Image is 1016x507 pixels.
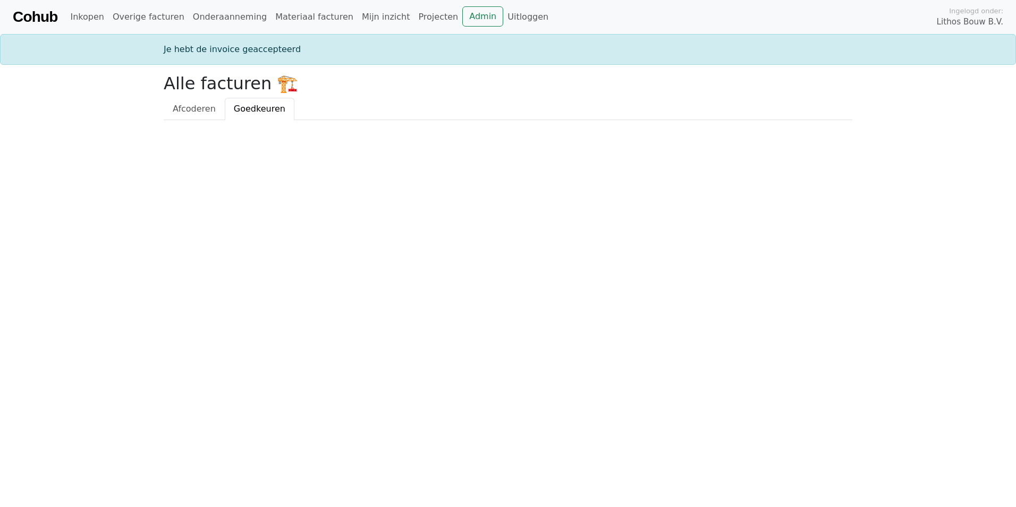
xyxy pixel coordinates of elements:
[414,6,462,28] a: Projecten
[164,98,225,120] a: Afcoderen
[462,6,503,27] a: Admin
[108,6,189,28] a: Overige facturen
[234,104,285,114] span: Goedkeuren
[189,6,271,28] a: Onderaanneming
[164,73,852,94] h2: Alle facturen 🏗️
[13,4,57,30] a: Cohub
[157,43,859,56] div: Je hebt de invoice geaccepteerd
[937,16,1003,28] span: Lithos Bouw B.V.
[271,6,358,28] a: Materiaal facturen
[503,6,553,28] a: Uitloggen
[358,6,414,28] a: Mijn inzicht
[949,6,1003,16] span: Ingelogd onder:
[66,6,108,28] a: Inkopen
[173,104,216,114] span: Afcoderen
[225,98,294,120] a: Goedkeuren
